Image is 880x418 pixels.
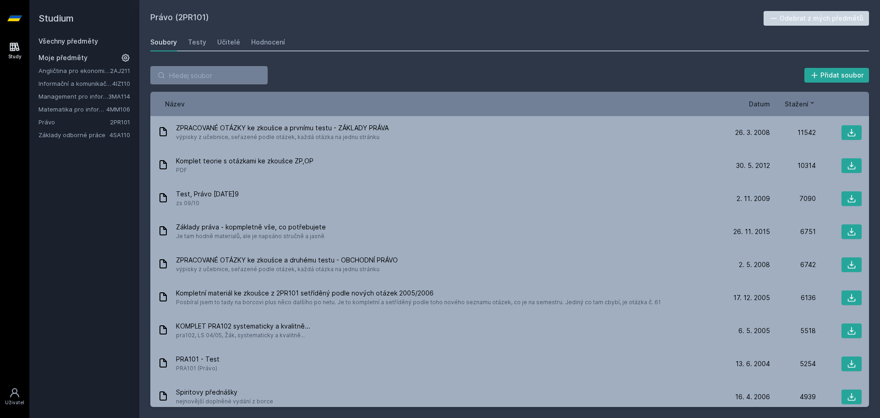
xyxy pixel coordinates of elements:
[176,355,220,364] span: PRA101 - Test
[735,392,770,401] span: 16. 4. 2006
[110,118,130,126] a: 2PR101
[251,33,285,51] a: Hodnocení
[38,66,110,75] a: Angličtina pro ekonomická studia 1 (B2/C1)
[38,105,106,114] a: Matematika pro informatiky
[112,80,130,87] a: 4IZ110
[38,53,88,62] span: Moje předměty
[150,66,268,84] input: Hledej soubor
[770,293,816,302] div: 6136
[110,131,130,139] a: 4SA110
[176,199,239,208] span: zs 09/10
[217,33,240,51] a: Učitelé
[251,38,285,47] div: Hodnocení
[176,322,310,331] span: KOMPLET PRA102 systematicky a kvalitně...
[188,33,206,51] a: Testy
[176,232,326,241] span: Je tam hodně materialů, ale je napsáno stručně a jasně
[108,93,130,100] a: 3MA114
[738,326,770,335] span: 6. 5. 2005
[770,260,816,269] div: 6742
[770,128,816,137] div: 11542
[735,128,770,137] span: 26. 3. 2008
[2,37,27,65] a: Study
[733,293,770,302] span: 17. 12. 2005
[785,99,808,109] span: Stažení
[38,130,110,139] a: Základy odborné práce
[176,298,661,307] span: Posbíral jsem to tady na borcovi plus něco dalšího po netu. Je to kompletní a setříděný podle toh...
[804,68,869,83] button: Přidat soubor
[737,194,770,203] span: 2. 11. 2009
[38,79,112,88] a: Informační a komunikační technologie
[38,92,108,101] a: Management pro informatiky a statistiky
[188,38,206,47] div: Testy
[770,194,816,203] div: 7090
[176,265,398,274] span: výpisky z učebnice, seřazené podle otázek, každá otázka na jednu stránku
[2,383,27,411] a: Uživatel
[5,399,24,406] div: Uživatel
[770,392,816,401] div: 4939
[110,67,130,74] a: 2AJ211
[106,106,130,113] a: 4MM106
[176,223,326,232] span: Základy práva - kopmpletně vše, co potřebujete
[176,289,661,298] span: Kompletní materiál ke zkoušce z 2PR101 setříděný podle nových otázek 2005/2006
[176,331,310,340] span: pra102, LS 04/05, Žák, systematicky a kvalitně...
[176,397,273,406] span: nejnovější doplněné vydání z borce
[150,11,764,26] h2: Právo (2PR101)
[770,359,816,368] div: 5254
[38,117,110,127] a: Právo
[176,156,313,166] span: Komplet teorie s otázkami ke zkoušce ZP,OP
[38,37,98,45] a: Všechny předměty
[785,99,816,109] button: Stažení
[736,359,770,368] span: 13. 6. 2004
[8,53,22,60] div: Study
[176,189,239,199] span: Test, Právo [DATE]9
[165,99,185,109] button: Název
[739,260,770,269] span: 2. 5. 2008
[733,227,770,236] span: 26. 11. 2015
[176,133,389,142] span: výpisky z učebnice, seřazené podle otázek, každá otázka na jednu stránku
[150,38,177,47] div: Soubory
[749,99,770,109] button: Datum
[176,166,313,175] span: PDF
[770,326,816,335] div: 5518
[150,33,177,51] a: Soubory
[736,161,770,170] span: 30. 5. 2012
[770,161,816,170] div: 10314
[176,123,389,133] span: ZPRACOVANÉ OTÁZKY ke zkoušce a prvnímu testu - ZÁKLADY PRÁVA
[217,38,240,47] div: Učitelé
[176,364,220,373] span: PRA101 (Právo)
[176,388,273,397] span: Spiritovy přednášky
[764,11,869,26] button: Odebrat z mých předmětů
[770,227,816,236] div: 6751
[176,256,398,265] span: ZPRACOVANÉ OTÁZKY ke zkoušce a druhému testu - OBCHODNÍ PRÁVO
